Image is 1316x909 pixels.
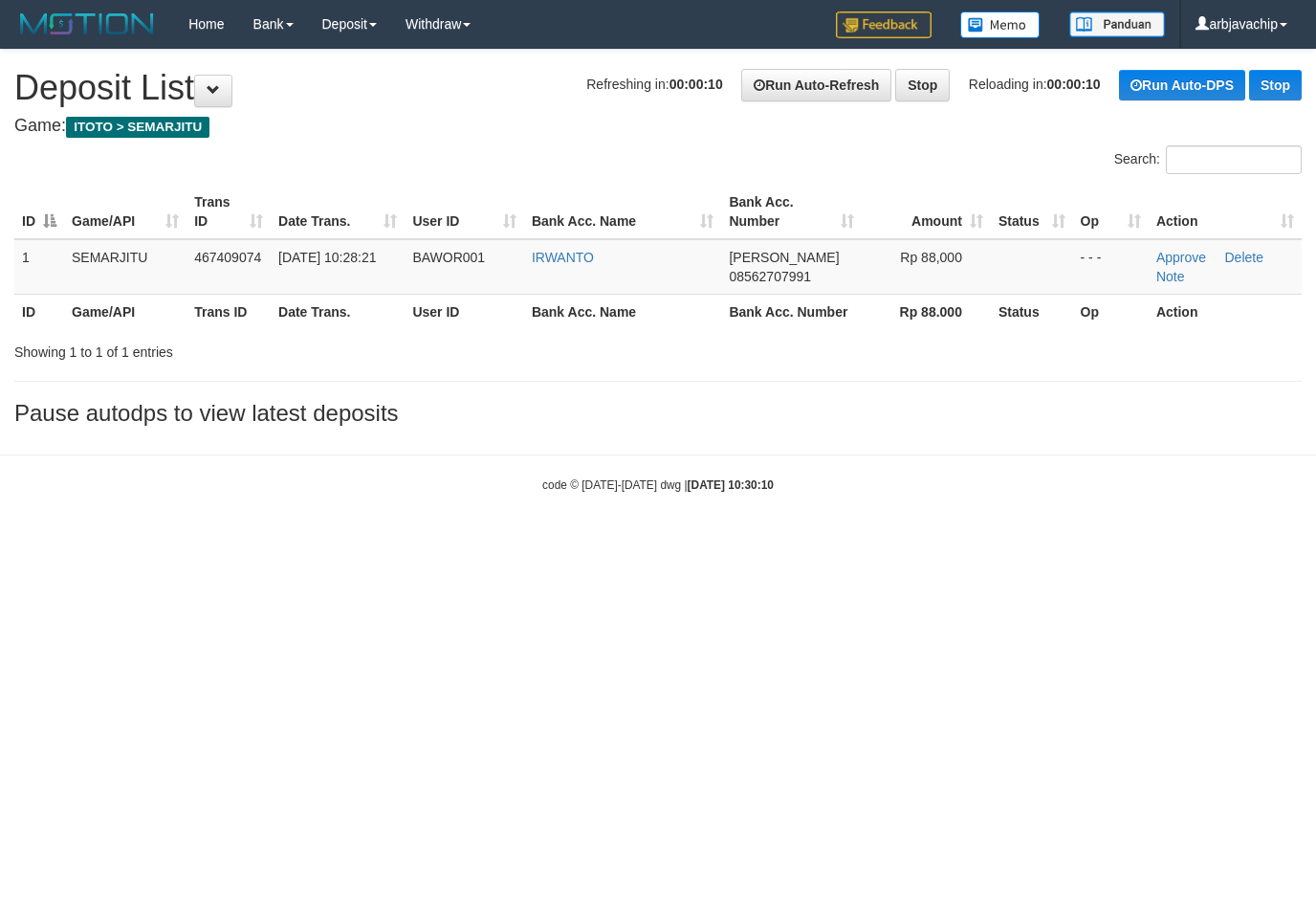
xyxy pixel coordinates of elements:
[14,10,160,38] img: MOTION_logo.png
[14,239,64,295] td: 1
[1073,185,1149,239] th: Op: activate to sort column ascending
[64,185,186,239] th: Game/API: activate to sort column ascending
[14,401,1302,426] h3: Pause autodps to view latest deposits
[524,294,722,329] th: Bank Acc. Name
[524,185,722,239] th: Bank Acc. Name: activate to sort column ascending
[186,294,271,329] th: Trans ID
[895,69,950,101] a: Stop
[14,335,534,362] div: Showing 1 to 1 of 1 entries
[1047,77,1101,92] strong: 00:00:10
[688,478,774,492] strong: [DATE] 10:30:10
[1166,145,1302,174] input: Search:
[64,294,186,329] th: Game/API
[194,250,261,265] span: 467409074
[186,185,271,239] th: Trans ID: activate to sort column ascending
[1156,250,1206,265] a: Approve
[969,77,1101,92] span: Reloading in:
[1249,70,1302,100] a: Stop
[14,69,1302,107] h1: Deposit List
[412,250,485,265] span: BAWOR001
[1073,239,1149,295] td: - - -
[1069,11,1165,37] img: panduan.png
[542,478,774,492] small: code © [DATE]-[DATE] dwg |
[836,11,932,38] img: Feedback.jpg
[721,185,862,239] th: Bank Acc. Number: activate to sort column ascending
[1149,294,1302,329] th: Action
[1114,145,1302,174] label: Search:
[669,77,723,92] strong: 00:00:10
[532,250,594,265] a: IRWANTO
[862,185,991,239] th: Amount: activate to sort column ascending
[271,185,405,239] th: Date Trans.: activate to sort column ascending
[741,69,891,101] a: Run Auto-Refresh
[14,294,64,329] th: ID
[1119,70,1245,100] a: Run Auto-DPS
[64,239,186,295] td: SEMARJITU
[729,250,839,265] span: [PERSON_NAME]
[991,294,1073,329] th: Status
[278,250,376,265] span: [DATE] 10:28:21
[405,294,524,329] th: User ID
[721,294,862,329] th: Bank Acc. Number
[14,117,1302,136] h4: Game:
[66,117,209,138] span: ITOTO > SEMARJITU
[991,185,1073,239] th: Status: activate to sort column ascending
[1149,185,1302,239] th: Action: activate to sort column ascending
[405,185,524,239] th: User ID: activate to sort column ascending
[1225,250,1263,265] a: Delete
[271,294,405,329] th: Date Trans.
[1073,294,1149,329] th: Op
[900,250,962,265] span: Rp 88,000
[14,185,64,239] th: ID: activate to sort column descending
[862,294,991,329] th: Rp 88.000
[1156,269,1185,284] a: Note
[960,11,1041,38] img: Button%20Memo.svg
[729,269,811,284] span: Copy 08562707991 to clipboard
[586,77,722,92] span: Refreshing in:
